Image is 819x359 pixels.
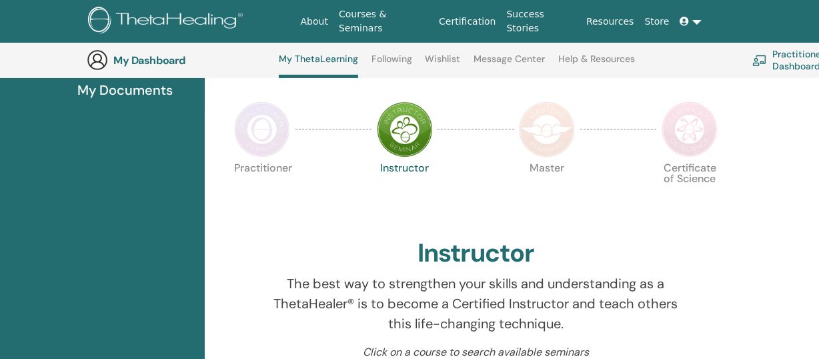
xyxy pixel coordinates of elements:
[662,163,718,219] p: Certificate of Science
[662,101,718,157] img: Certificate of Science
[279,53,358,78] a: My ThetaLearning
[640,9,675,34] a: Store
[234,101,290,157] img: Practitioner
[88,7,247,37] img: logo.png
[295,9,333,34] a: About
[113,54,247,67] h3: My Dashboard
[581,9,640,34] a: Resources
[371,53,412,75] a: Following
[519,163,575,219] p: Master
[87,49,108,71] img: generic-user-icon.jpg
[474,53,545,75] a: Message Center
[377,163,433,219] p: Instructor
[418,238,534,269] h2: Instructor
[502,2,581,41] a: Success Stories
[519,101,575,157] img: Master
[271,274,680,334] p: The best way to strengthen your skills and understanding as a ThetaHealer® is to become a Certifi...
[434,9,501,34] a: Certification
[333,2,434,41] a: Courses & Seminars
[77,80,173,100] span: My Documents
[558,53,635,75] a: Help & Resources
[426,53,461,75] a: Wishlist
[377,101,433,157] img: Instructor
[234,163,290,219] p: Practitioner
[752,55,767,65] img: chalkboard-teacher.svg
